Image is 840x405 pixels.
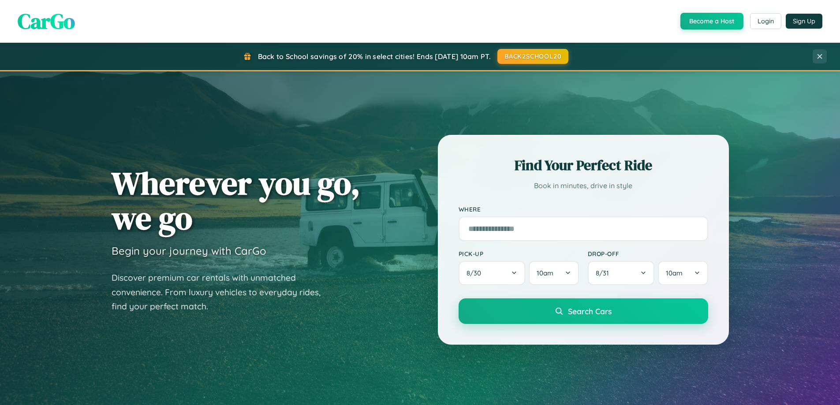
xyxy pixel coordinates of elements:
button: BACK2SCHOOL20 [497,49,568,64]
h1: Wherever you go, we go [112,166,360,235]
span: 8 / 30 [467,269,485,277]
p: Discover premium car rentals with unmatched convenience. From luxury vehicles to everyday rides, ... [112,271,332,314]
button: 10am [529,261,579,285]
button: Search Cars [459,298,708,324]
button: 8/31 [588,261,655,285]
button: 8/30 [459,261,526,285]
span: Search Cars [568,306,612,316]
h3: Begin your journey with CarGo [112,244,266,257]
button: 10am [658,261,708,285]
label: Drop-off [588,250,708,257]
label: Where [459,205,708,213]
p: Book in minutes, drive in style [459,179,708,192]
span: Back to School savings of 20% in select cities! Ends [DATE] 10am PT. [258,52,491,61]
h2: Find Your Perfect Ride [459,156,708,175]
span: 10am [666,269,683,277]
span: CarGo [18,7,75,36]
button: Become a Host [680,13,743,30]
button: Login [750,13,781,29]
span: 10am [537,269,553,277]
label: Pick-up [459,250,579,257]
button: Sign Up [786,14,822,29]
span: 8 / 31 [596,269,613,277]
